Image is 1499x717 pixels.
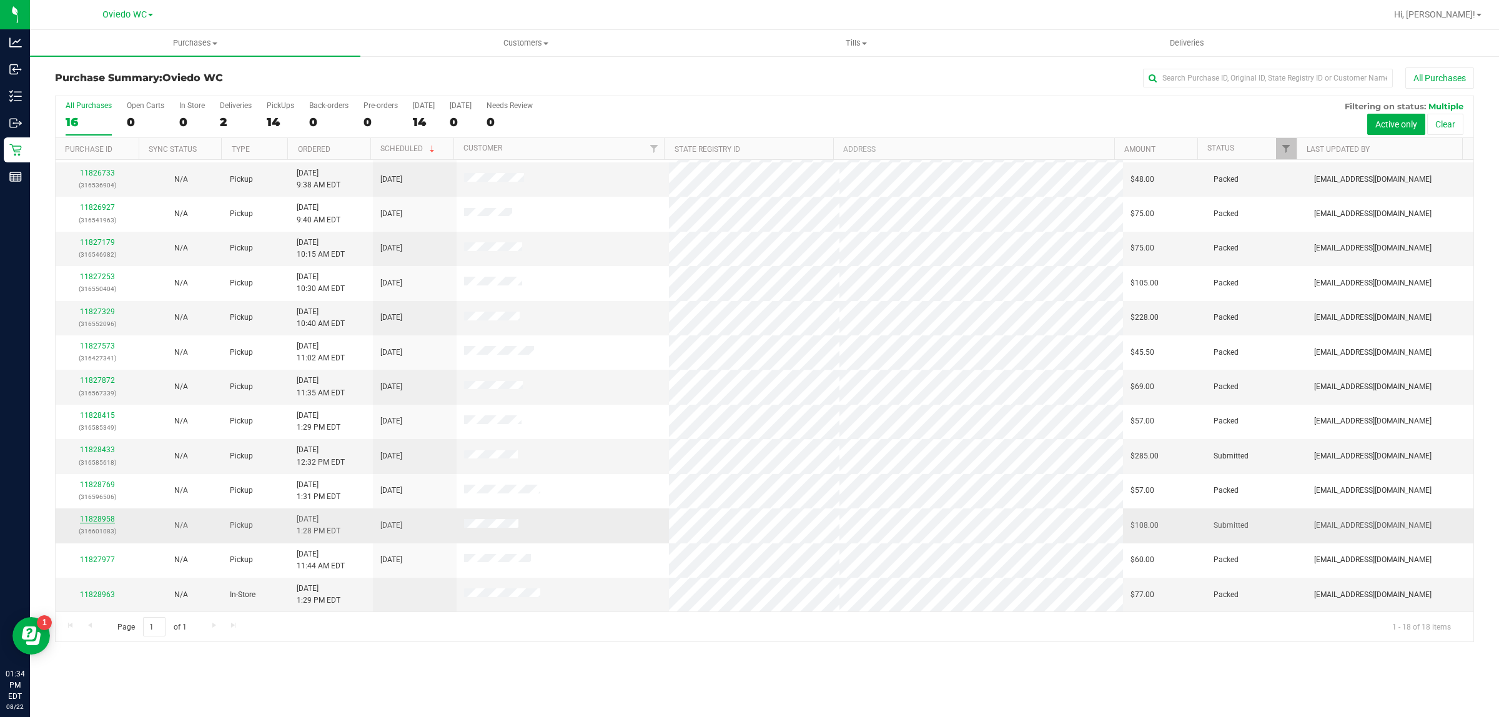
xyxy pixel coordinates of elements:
[230,277,253,289] span: Pickup
[1130,381,1154,393] span: $69.00
[174,347,188,358] button: N/A
[230,415,253,427] span: Pickup
[107,617,197,636] span: Page of 1
[174,417,188,425] span: Not Applicable
[174,313,188,322] span: Not Applicable
[380,520,402,532] span: [DATE]
[1130,450,1159,462] span: $285.00
[1314,242,1432,254] span: [EMAIL_ADDRESS][DOMAIN_NAME]
[380,242,402,254] span: [DATE]
[463,144,502,152] a: Customer
[80,342,115,350] a: 11827573
[1130,520,1159,532] span: $108.00
[66,101,112,110] div: All Purchases
[80,169,115,177] a: 11826733
[174,554,188,566] button: N/A
[297,410,340,433] span: [DATE] 1:29 PM EDT
[297,167,340,191] span: [DATE] 9:38 AM EDT
[232,145,250,154] a: Type
[413,101,435,110] div: [DATE]
[1214,242,1239,254] span: Packed
[1214,554,1239,566] span: Packed
[63,352,132,364] p: (316427341)
[380,312,402,324] span: [DATE]
[9,36,22,49] inline-svg: Analytics
[380,144,437,153] a: Scheduled
[102,9,147,20] span: Oviedo WC
[179,115,205,129] div: 0
[1130,415,1154,427] span: $57.00
[174,452,188,460] span: Not Applicable
[380,277,402,289] span: [DATE]
[1130,277,1159,289] span: $105.00
[267,115,294,129] div: 14
[380,485,402,497] span: [DATE]
[63,283,132,295] p: (316550404)
[63,457,132,468] p: (316585618)
[297,548,345,572] span: [DATE] 11:44 AM EDT
[1314,381,1432,393] span: [EMAIL_ADDRESS][DOMAIN_NAME]
[1130,242,1154,254] span: $75.00
[143,617,166,636] input: 1
[6,668,24,702] p: 01:34 PM EDT
[1428,101,1463,111] span: Multiple
[691,37,1021,49] span: Tills
[1405,67,1474,89] button: All Purchases
[80,203,115,212] a: 11826927
[80,376,115,385] a: 11827872
[643,138,664,159] a: Filter
[174,520,188,532] button: N/A
[1130,174,1154,185] span: $48.00
[174,277,188,289] button: N/A
[174,589,188,601] button: N/A
[380,381,402,393] span: [DATE]
[149,145,197,154] a: Sync Status
[298,145,330,154] a: Ordered
[380,415,402,427] span: [DATE]
[127,115,164,129] div: 0
[413,115,435,129] div: 14
[174,209,188,218] span: Not Applicable
[1130,485,1154,497] span: $57.00
[174,208,188,220] button: N/A
[1214,174,1239,185] span: Packed
[380,208,402,220] span: [DATE]
[174,382,188,391] span: Not Applicable
[1314,554,1432,566] span: [EMAIL_ADDRESS][DOMAIN_NAME]
[380,450,402,462] span: [DATE]
[1214,589,1239,601] span: Packed
[9,90,22,102] inline-svg: Inventory
[450,115,472,129] div: 0
[66,115,112,129] div: 16
[1314,450,1432,462] span: [EMAIL_ADDRESS][DOMAIN_NAME]
[230,174,253,185] span: Pickup
[487,115,533,129] div: 0
[1214,208,1239,220] span: Packed
[174,381,188,393] button: N/A
[297,479,340,503] span: [DATE] 1:31 PM EDT
[63,249,132,260] p: (316546982)
[80,272,115,281] a: 11827253
[80,238,115,247] a: 11827179
[63,491,132,503] p: (316596506)
[1207,144,1234,152] a: Status
[9,144,22,156] inline-svg: Retail
[297,306,345,330] span: [DATE] 10:40 AM EDT
[297,375,345,398] span: [DATE] 11:35 AM EDT
[230,450,253,462] span: Pickup
[63,422,132,433] p: (316585349)
[309,115,349,129] div: 0
[1314,415,1432,427] span: [EMAIL_ADDRESS][DOMAIN_NAME]
[80,480,115,489] a: 11828769
[1130,208,1154,220] span: $75.00
[1394,9,1475,19] span: Hi, [PERSON_NAME]!
[63,214,132,226] p: (316541963)
[1367,114,1425,135] button: Active only
[230,381,253,393] span: Pickup
[179,101,205,110] div: In Store
[1214,520,1249,532] span: Submitted
[1214,485,1239,497] span: Packed
[675,145,740,154] a: State Registry ID
[1214,312,1239,324] span: Packed
[80,555,115,564] a: 11827977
